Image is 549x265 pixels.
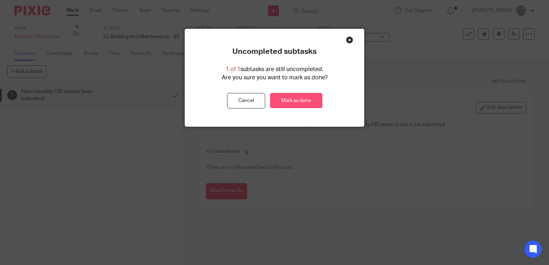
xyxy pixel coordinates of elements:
[226,65,323,74] p: subtasks are still uncompleted.
[222,74,328,82] p: Are you sure you want to mark as done?
[226,66,240,72] span: 1 of 1
[270,93,322,108] a: Mark as done
[227,93,265,108] button: Cancel
[346,36,353,43] div: Close this dialog window
[232,47,317,56] p: Uncompleted subtasks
